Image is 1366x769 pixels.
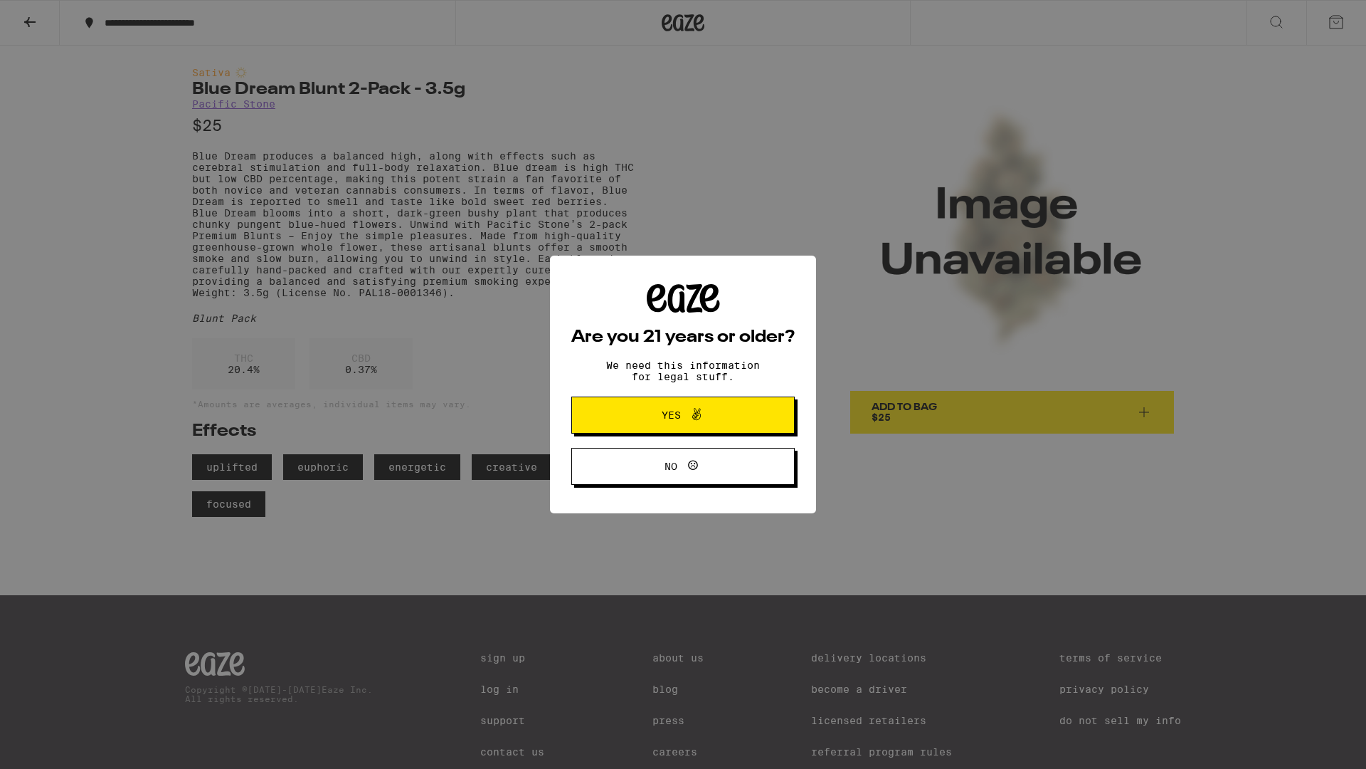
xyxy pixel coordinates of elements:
[571,329,795,346] h2: Are you 21 years or older?
[594,360,772,382] p: We need this information for legal stuff.
[571,397,795,434] button: Yes
[662,410,681,420] span: Yes
[571,448,795,485] button: No
[665,461,677,471] span: No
